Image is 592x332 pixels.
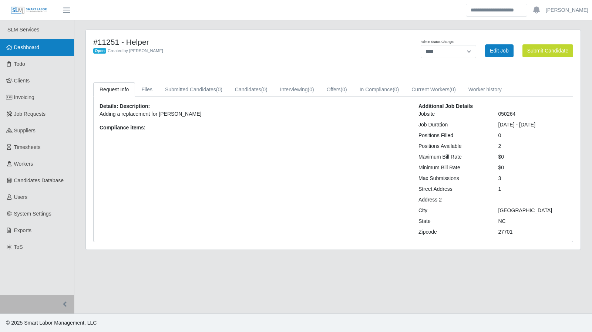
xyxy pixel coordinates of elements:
span: Timesheets [14,144,41,150]
div: 1 [493,185,573,193]
div: 2 [493,142,573,150]
span: (0) [450,87,456,92]
span: SLM Services [7,27,39,33]
div: 050264 [493,110,573,118]
span: Candidates Database [14,177,64,183]
img: SLM Logo [10,6,47,14]
div: $0 [493,164,573,172]
span: Clients [14,78,30,84]
div: NC [493,217,573,225]
div: 0 [493,132,573,139]
span: (0) [216,87,222,92]
span: Workers [14,161,33,167]
span: Invoicing [14,94,34,100]
span: (0) [261,87,268,92]
a: Interviewing [274,82,320,97]
button: Submit Candidate [522,44,573,57]
b: Details: [100,103,118,109]
div: Street Address [413,185,493,193]
div: Jobsite [413,110,493,118]
div: [DATE] - [DATE] [493,121,573,129]
a: Edit Job [485,44,514,57]
div: 3 [493,175,573,182]
div: Positions Available [413,142,493,150]
span: System Settings [14,211,51,217]
label: Admin Status Change: [421,40,454,45]
span: ToS [14,244,23,250]
span: Job Requests [14,111,46,117]
span: Users [14,194,28,200]
span: Dashboard [14,44,40,50]
span: Exports [14,227,31,233]
a: Offers [320,82,353,97]
a: [PERSON_NAME] [546,6,588,14]
span: (0) [341,87,347,92]
a: Submitted Candidates [159,82,229,97]
div: City [413,207,493,214]
a: Request Info [93,82,135,97]
h4: #11251 - Helper [93,37,369,47]
div: 27701 [493,228,573,236]
a: Current Workers [405,82,462,97]
span: Open [93,48,106,54]
a: Files [135,82,159,97]
b: Additional Job Details [418,103,473,109]
b: Description: [120,103,150,109]
span: Created by [PERSON_NAME] [108,48,163,53]
div: [GEOGRAPHIC_DATA] [493,207,573,214]
div: Address 2 [413,196,493,204]
p: Adding a replacement for [PERSON_NAME] [100,110,407,118]
div: Job Duration [413,121,493,129]
div: Max Submissions [413,175,493,182]
input: Search [466,4,527,17]
div: $0 [493,153,573,161]
div: Maximum Bill Rate [413,153,493,161]
div: Minimum Bill Rate [413,164,493,172]
span: (0) [393,87,399,92]
a: Worker history [462,82,508,97]
span: Todo [14,61,25,67]
div: Zipcode [413,228,493,236]
span: (0) [308,87,314,92]
b: Compliance items: [100,125,145,131]
a: Candidates [229,82,274,97]
span: © 2025 Smart Labor Management, LLC [6,320,97,326]
div: State [413,217,493,225]
a: In Compliance [353,82,406,97]
div: Positions Filled [413,132,493,139]
span: Suppliers [14,128,36,133]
